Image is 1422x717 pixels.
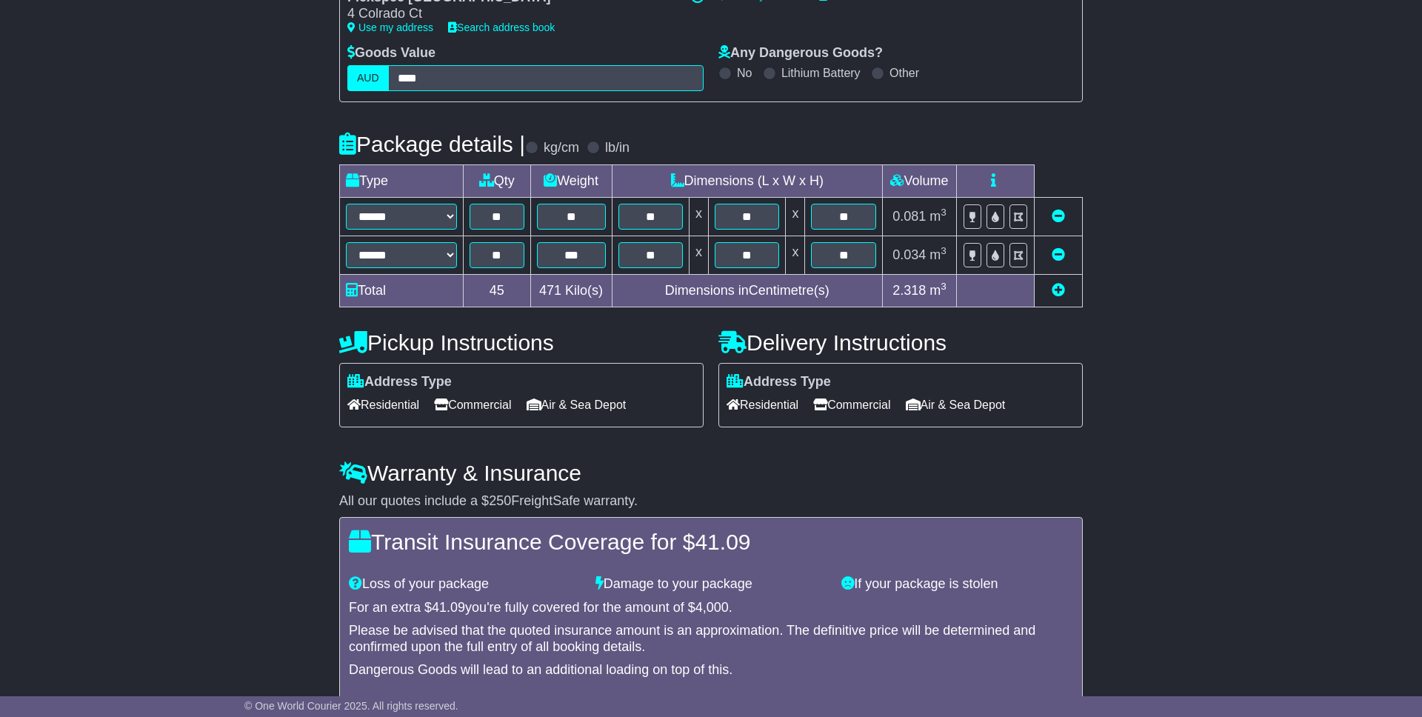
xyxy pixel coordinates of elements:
span: Air & Sea Depot [527,393,627,416]
td: 45 [464,274,531,307]
div: Keywords by Traffic [166,87,244,97]
td: Dimensions (L x W x H) [612,164,882,197]
div: Domain Overview [59,87,133,97]
a: Search address book [448,21,555,33]
div: Please be advised that the quoted insurance amount is an approximation. The definitive price will... [349,623,1073,655]
span: m [929,247,947,262]
h4: Package details | [339,132,525,156]
img: tab_keywords_by_traffic_grey.svg [150,86,161,98]
a: Add new item [1052,283,1065,298]
label: No [737,66,752,80]
span: Residential [727,393,798,416]
label: Other [889,66,919,80]
td: Dimensions in Centimetre(s) [612,274,882,307]
span: Residential [347,393,419,416]
label: AUD [347,65,389,91]
h4: Delivery Instructions [718,330,1083,355]
div: Dangerous Goods will lead to an additional loading on top of this. [349,662,1073,678]
span: 0.081 [892,209,926,224]
span: 41.09 [695,530,750,554]
a: Remove this item [1052,209,1065,224]
sup: 3 [941,207,947,218]
td: x [690,197,709,236]
h4: Transit Insurance Coverage for $ [349,530,1073,554]
div: If your package is stolen [834,576,1081,593]
td: Kilo(s) [530,274,612,307]
td: Qty [464,164,531,197]
h4: Warranty & Insurance [339,461,1083,485]
span: 2.318 [892,283,926,298]
span: Commercial [434,393,511,416]
label: kg/cm [544,140,579,156]
div: Damage to your package [588,576,835,593]
label: Address Type [347,374,452,390]
img: tab_domain_overview_orange.svg [43,86,55,98]
img: website_grey.svg [24,39,36,50]
a: Remove this item [1052,247,1065,262]
div: All our quotes include a $ FreightSafe warranty. [339,493,1083,510]
td: Volume [882,164,956,197]
label: Any Dangerous Goods? [718,45,883,61]
sup: 3 [941,245,947,256]
span: m [929,209,947,224]
label: Address Type [727,374,831,390]
td: Weight [530,164,612,197]
h4: Pickup Instructions [339,330,704,355]
label: lb/in [605,140,630,156]
td: x [786,236,805,274]
label: Lithium Battery [781,66,861,80]
div: Domain: [DOMAIN_NAME] [39,39,163,50]
sup: 3 [941,281,947,292]
span: m [929,283,947,298]
div: For an extra $ you're fully covered for the amount of $ . [349,600,1073,616]
span: Air & Sea Depot [906,393,1006,416]
span: 471 [539,283,561,298]
td: Type [340,164,464,197]
span: 41.09 [432,600,465,615]
label: Goods Value [347,45,435,61]
span: Commercial [813,393,890,416]
img: logo_orange.svg [24,24,36,36]
td: Total [340,274,464,307]
span: © One World Courier 2025. All rights reserved. [244,700,458,712]
span: 0.034 [892,247,926,262]
span: 4,000 [695,600,729,615]
div: 4 Colrado Ct [347,6,676,22]
div: v 4.0.25 [41,24,73,36]
span: 250 [489,493,511,508]
td: x [786,197,805,236]
td: x [690,236,709,274]
div: Loss of your package [341,576,588,593]
a: Use my address [347,21,433,33]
